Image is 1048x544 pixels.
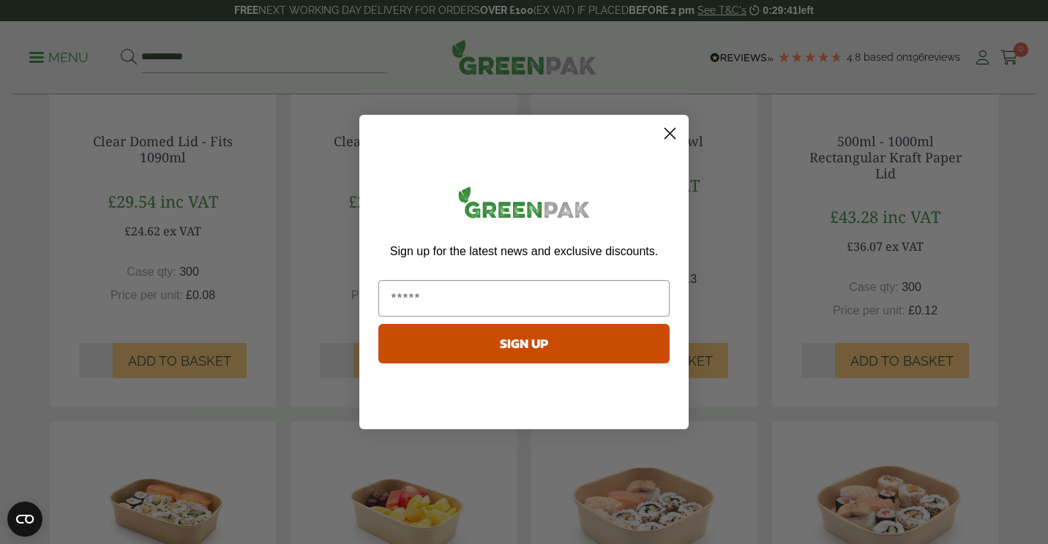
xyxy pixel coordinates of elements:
button: Close dialog [657,121,683,146]
button: SIGN UP [378,324,670,363]
img: greenpak_logo [378,181,670,230]
span: Sign up for the latest news and exclusive discounts. [390,245,658,257]
button: Open CMP widget [7,502,42,537]
input: Email [378,280,670,317]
